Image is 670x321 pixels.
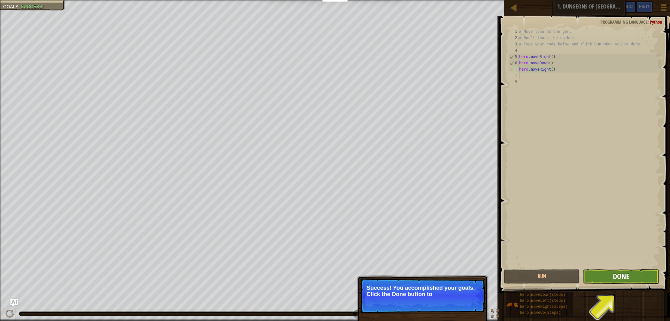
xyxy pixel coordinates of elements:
div: 3 [508,41,519,47]
div: 8 [508,73,519,79]
div: 6 [509,60,519,66]
span: hero.moveUp(steps) [520,311,561,315]
span: hero.moveRight(steps) [520,305,567,309]
p: Success! You accomplished your goals. Click the Done button to [367,285,479,297]
span: Goals [3,4,18,9]
div: 9 [508,79,519,85]
span: : [18,4,21,9]
span: hero.moveLeft(steps) [520,299,565,303]
div: 5 [509,54,519,60]
div: 2 [508,35,519,41]
span: Success! [21,4,44,9]
span: Ask AI [622,3,633,9]
span: Programming language [601,19,648,25]
button: Ask AI [10,299,18,307]
img: portrait.png [506,299,518,311]
div: 7 [509,66,519,73]
span: : [648,19,650,25]
button: Done [583,269,659,284]
button: Run [504,269,580,284]
span: Done [613,271,629,281]
button: Ask AI [619,1,636,13]
span: Python [650,19,662,25]
span: Hints [639,3,649,9]
span: hero.moveDown(steps) [520,293,565,297]
div: 1 [508,28,519,35]
div: 4 [508,47,519,54]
